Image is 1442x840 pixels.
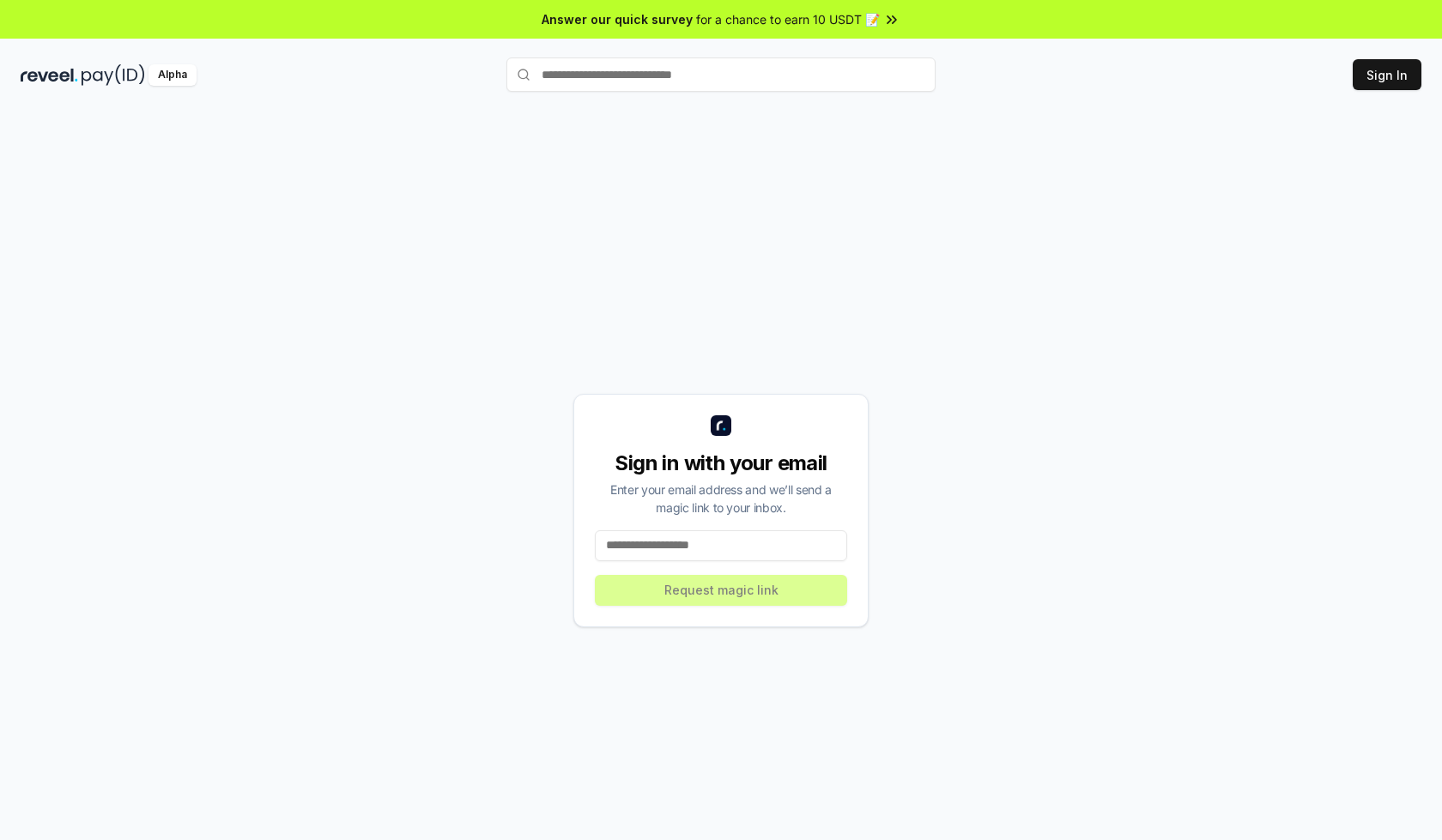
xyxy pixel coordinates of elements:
[21,64,78,86] img: reveel_dark
[595,450,847,477] div: Sign in with your email
[711,415,731,436] img: logo_small
[595,480,847,517] div: Enter your email address and we’ll send a magic link to your inbox.
[1353,59,1421,90] button: Sign In
[696,10,880,28] span: for a chance to earn 10 USDT 📝
[542,10,693,28] span: Answer our quick survey
[82,64,145,86] img: pay_id
[148,64,197,86] div: Alpha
